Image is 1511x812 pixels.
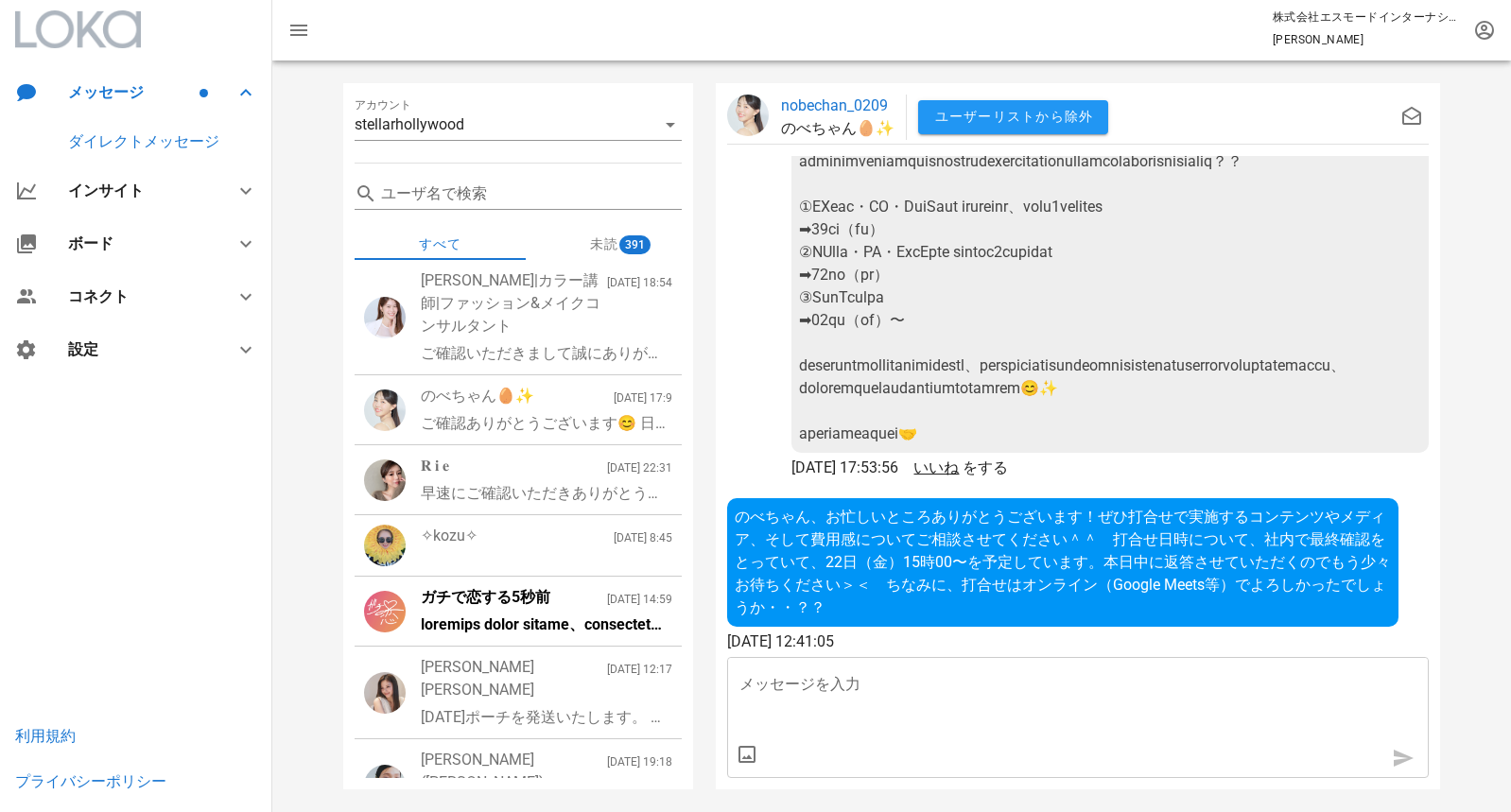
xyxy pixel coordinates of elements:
img: riana1128 [364,459,406,501]
div: [PERSON_NAME] ([PERSON_NAME]) [421,749,608,794]
a: 利用規約 [15,727,76,745]
div: [DATE]ポーチを発送いたします。 よろしくお願いいたします！ ヤマト様送り状番号 494681722592 [421,706,673,729]
div: 未読 [526,230,683,260]
button: ユーザーリストから除外 [918,100,1108,134]
div: ご確認ありがとうございます😊 日時について[DATE]お伝えできればと思うので少々お待ちください🙏 そして、PRでのご依頼の場合費用感について教えて頂けますか？？ よろしくお願いします🙏 [421,412,673,435]
img: mica_taniguchi [364,297,406,338]
div: loremips✨ dolorsitamet😊🤝 consectetu！ ad、elitsedDOeiusmodtempori、utlaboreetdoloremagnaaliquaen、adm... [791,29,1429,453]
div: [DATE] 14:59 [607,591,672,609]
div: ✧kozu✧ [421,525,478,547]
div: ボード [68,234,212,252]
img: gachikoi05 [364,591,406,632]
img: ffffffuseya [364,765,406,806]
div: [DATE] 12:17 [607,661,672,701]
img: nobechan_0209 [727,95,769,136]
div: [DATE] 17:9 [614,389,672,407]
span: をする [963,458,1008,476]
div: [PERSON_NAME]|カラー講師|ファッション&メイクコンサルタント [421,269,608,337]
div: [DATE] 19:18 [607,753,672,794]
a: ダイレクトメッセージ [68,132,219,150]
div: ガチで恋する5秒前 [421,586,550,609]
div: のべちゃん🥚✨ [421,385,534,407]
div: [DATE] 12:41:05 [727,634,834,649]
div: 設定 [68,340,212,358]
div: [DATE] 8:45 [614,529,672,547]
div: アカウントstellarhollywood [355,110,683,140]
div: インサイト [68,181,212,199]
span: ユーザーリストから除外 [933,109,1093,126]
img: nobechan_0209 [364,389,406,431]
div: 早速にご確認いただきありがとうございます！ 発送準備が整いましたら別途ご連絡差し上げます！ [421,482,673,505]
p: [PERSON_NAME] [1273,30,1462,49]
button: prepend icon [736,743,758,766]
img: k.kozu73 [364,525,406,566]
div: loremips dolor sitame、consectet。 adi、elitseddoeiuSmoDtemporincididunt、utlab3846etdoloremagnaaliqu... [421,613,673,636]
a: nobechan_0209 [781,95,894,117]
a: プライバシーポリシー [15,772,166,790]
p: 株式会社エスモードインターナショナル [1273,8,1462,26]
img: cococolily [364,672,406,714]
div: [DATE] 17:53:56 [791,460,898,475]
span: いいね [913,458,959,476]
div: stellarhollywood [355,116,464,133]
div: すべて [355,230,526,260]
span: バッジ [200,89,208,97]
div: コネクト [68,287,212,305]
p: のべちゃん🥚✨ [781,117,894,140]
div: ご確認いただきまして誠にありがとうございます！ またご快諾とても嬉しく思います。 発送準備整いましたら別途ご連絡差し上げますので引き続きどうぞよろしくお願いいたします [PERSON_NAME] [421,342,673,365]
div: [DATE] 22:31 [607,459,672,477]
div: 𝐑 𝐢 𝐞 [421,455,449,477]
div: のべちゃん、お忙しいところありがとうございます！ぜひ打合せで実施するコンテンツやメディア、そして費用感についてご相談させてください＾＾ 打合せ日時について、社内で最終確認をとっていて、22日（金... [727,498,1398,627]
span: バッジ [618,235,650,254]
div: [DATE] 18:54 [607,274,672,337]
div: [PERSON_NAME] [PERSON_NAME] [421,656,608,701]
div: メッセージ [68,83,196,101]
